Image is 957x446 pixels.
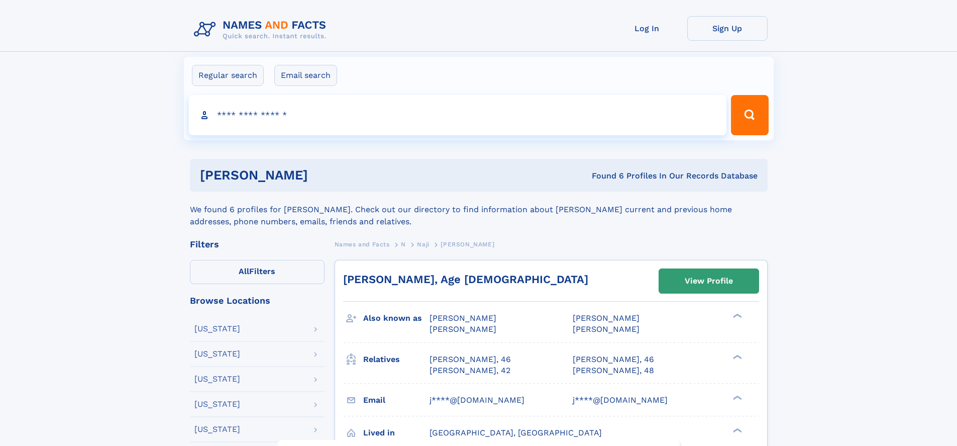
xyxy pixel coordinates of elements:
[200,169,450,182] h1: [PERSON_NAME]
[190,240,325,249] div: Filters
[190,296,325,305] div: Browse Locations
[430,354,511,365] a: [PERSON_NAME], 46
[363,310,430,327] h3: Also known as
[417,241,429,248] span: Naji
[659,269,759,293] a: View Profile
[335,238,390,250] a: Names and Facts
[190,16,335,43] img: Logo Names and Facts
[363,424,430,441] h3: Lived in
[441,241,494,248] span: [PERSON_NAME]
[363,351,430,368] h3: Relatives
[730,313,742,319] div: ❯
[450,170,758,182] div: Found 6 Profiles In Our Records Database
[573,313,640,323] span: [PERSON_NAME]
[685,270,733,293] div: View Profile
[363,392,430,409] h3: Email
[430,313,496,323] span: [PERSON_NAME]
[194,350,240,358] div: [US_STATE]
[730,427,742,433] div: ❯
[194,325,240,333] div: [US_STATE]
[194,425,240,433] div: [US_STATE]
[192,65,264,86] label: Regular search
[190,192,768,228] div: We found 6 profiles for [PERSON_NAME]. Check out our directory to find information about [PERSON_...
[731,95,768,135] button: Search Button
[430,365,510,376] a: [PERSON_NAME], 42
[239,266,249,276] span: All
[430,428,602,437] span: [GEOGRAPHIC_DATA], [GEOGRAPHIC_DATA]
[573,365,654,376] a: [PERSON_NAME], 48
[401,241,406,248] span: N
[573,324,640,334] span: [PERSON_NAME]
[607,16,687,41] a: Log In
[194,375,240,383] div: [US_STATE]
[417,238,429,250] a: Naji
[730,394,742,401] div: ❯
[687,16,768,41] a: Sign Up
[401,238,406,250] a: N
[190,260,325,284] label: Filters
[194,400,240,408] div: [US_STATE]
[274,65,337,86] label: Email search
[430,324,496,334] span: [PERSON_NAME]
[189,95,727,135] input: search input
[343,273,588,286] a: [PERSON_NAME], Age [DEMOGRAPHIC_DATA]
[573,354,654,365] a: [PERSON_NAME], 46
[730,353,742,360] div: ❯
